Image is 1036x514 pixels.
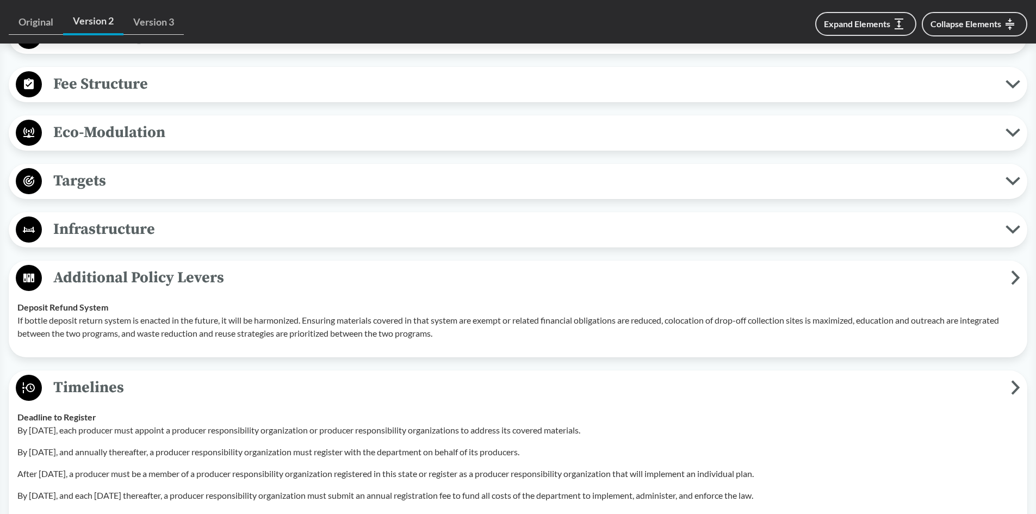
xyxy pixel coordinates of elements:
[63,9,123,35] a: Version 2
[42,169,1006,193] span: Targets
[17,467,1019,480] p: After [DATE], a producer must be a member of a producer responsibility organization registered in...
[42,265,1011,290] span: Additional Policy Levers
[13,119,1023,147] button: Eco-Modulation
[17,412,96,422] strong: Deadline to Register
[13,216,1023,244] button: Infrastructure
[13,168,1023,195] button: Targets
[42,217,1006,241] span: Infrastructure
[17,424,1019,437] p: By [DATE], each producer must appoint a producer responsibility organization or producer responsi...
[42,375,1011,400] span: Timelines
[123,10,184,35] a: Version 3
[13,71,1023,98] button: Fee Structure
[13,264,1023,292] button: Additional Policy Levers
[42,120,1006,145] span: Eco-Modulation
[17,445,1019,459] p: By [DATE], and annually thereafter, a producer responsibility organization must register with the...
[922,12,1027,36] button: Collapse Elements
[9,10,63,35] a: Original
[17,314,1019,340] p: If bottle deposit return system is enacted in the future, it will be harmonized. Ensuring materia...
[42,72,1006,96] span: Fee Structure
[17,302,108,312] strong: Deposit Refund System
[815,12,916,36] button: Expand Elements
[17,489,1019,502] p: By [DATE], and each [DATE] thereafter, a producer responsibility organization must submit an annu...
[13,374,1023,402] button: Timelines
